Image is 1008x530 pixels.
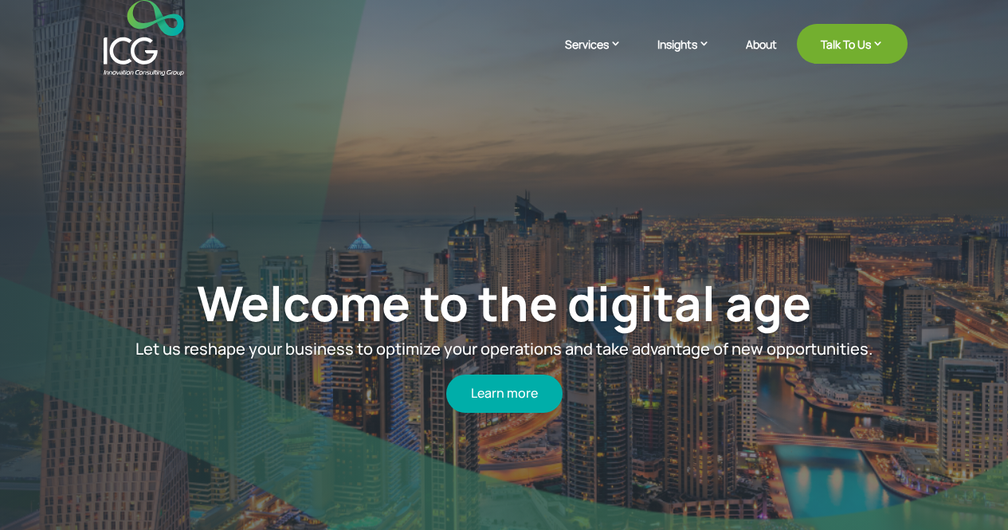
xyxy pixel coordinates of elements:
a: Welcome to the digital age [197,270,811,336]
span: Let us reshape your business to optimize your operations and take advantage of new opportunities. [135,338,873,359]
a: Services [565,36,637,76]
a: Learn more [446,375,563,412]
a: Insights [657,36,726,76]
a: About [746,38,777,76]
a: Talk To Us [797,24,908,64]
